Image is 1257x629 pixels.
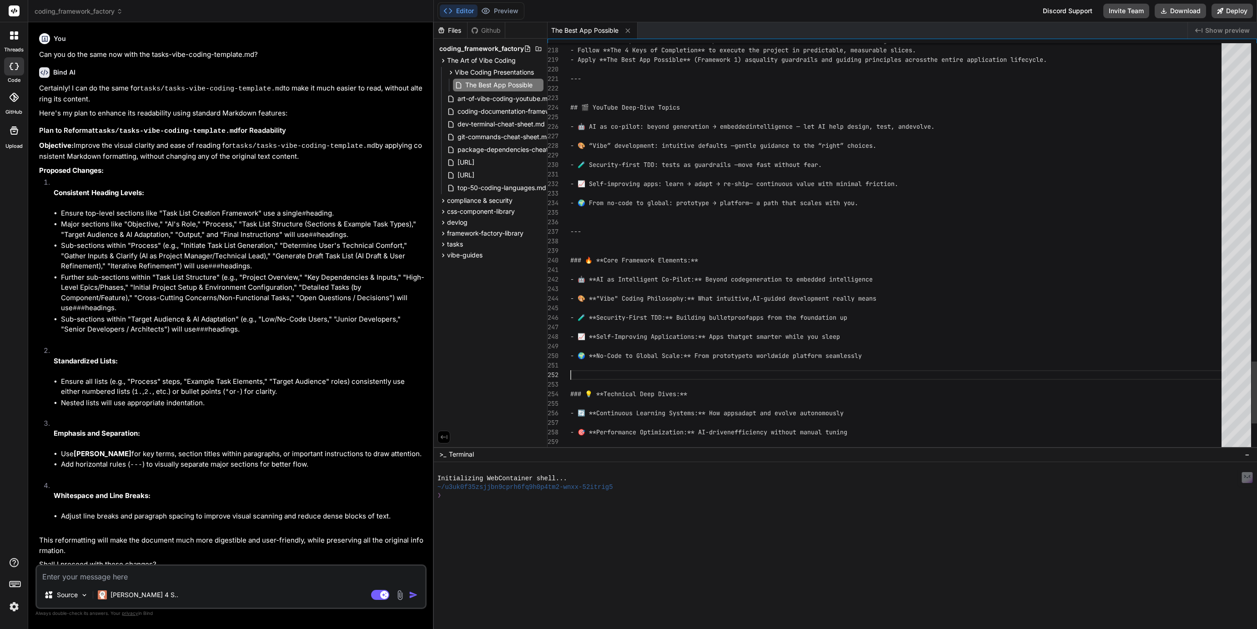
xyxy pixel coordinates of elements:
div: 247 [548,322,558,332]
div: 231 [548,170,558,179]
div: 227 [548,131,558,141]
div: 252 [548,370,558,380]
span: apps from the foundation up [749,313,847,322]
strong: Consistent Heading Levels: [54,188,144,197]
span: ### 🔥 **Core Framework Elements:** [570,256,698,264]
span: coding_framework_factory [439,44,524,53]
div: 235 [548,208,558,217]
span: - 🧪 Security-first TDD: tests as guardrails — [570,161,738,169]
div: 218 [548,45,558,55]
span: he project in predictable, measurable slices. [752,46,916,54]
div: 230 [548,160,558,170]
span: — continuous value with minimal friction. [749,180,898,188]
code: tasks/tasks-vibe-coding-template.md [95,127,238,135]
span: css-component-library [447,207,515,216]
h6: You [54,34,66,43]
span: ## 🎬 YouTube Deep-Dive Topics [570,103,680,111]
div: 234 [548,198,558,208]
span: coding-documentation-framework.md [457,106,572,117]
p: Here's my plan to enhance its readability using standard Markdown features: [39,108,425,119]
span: evolve. [909,122,935,131]
div: 243 [548,284,558,294]
code: ### [73,305,85,312]
span: the entire application lifecycle. [927,55,1047,64]
label: code [8,76,20,84]
strong: Standardized Lists: [54,357,118,365]
button: Preview [478,5,522,17]
li: Sub-sections within "Process" (e.g., "Initiate Task List Generation," "Determine User's Technical... [61,241,425,272]
span: Initializing WebContainer shell... [437,474,567,483]
strong: Objective: [39,141,74,150]
label: threads [4,46,24,54]
span: - 📈 **Self-Improving Applications:** Apps that [570,332,742,341]
div: 241 [548,265,558,275]
div: 255 [548,399,558,408]
li: Ensure top-level sections like "Task List Creation Framework" use a single heading. [61,208,425,220]
code: ### [208,263,221,271]
span: - 🔄 **Continuous Learning Systems:** How apps [570,409,738,417]
li: Adjust line breaks and paragraph spacing to improve visual scanning and reduce dense blocks of text. [61,511,425,522]
span: dev-terminal-cheat-sheet.md [457,119,546,130]
span: privacy [122,610,138,616]
span: The Best App Possible [551,26,618,35]
div: 225 [548,112,558,122]
span: efficiency without manual tuning [731,428,847,436]
img: icon [409,590,418,599]
code: --- [130,461,142,469]
p: Can you do the same now with the tasks-vibe-coding-template.md? [39,50,425,60]
div: 240 [548,256,558,265]
div: 233 [548,189,558,198]
span: ❯ [437,491,441,500]
span: adapt and evolve autonomously [738,409,844,417]
span: Show preview [1205,26,1250,35]
div: 237 [548,227,558,237]
span: - 🤖 **AI as Intelligent Co-Pilot:** Beyond code [570,275,745,283]
div: Files [434,26,467,35]
img: Claude 4 Sonnet [98,590,107,599]
span: - Follow **The 4 Keys of Completion** to execute t [570,46,752,54]
code: 1. [134,388,142,396]
span: git-commands-cheat-sheet.md [457,131,552,142]
p: Certainly! I can do the same for to make it much easier to read, without altering its content. [39,83,425,105]
strong: [PERSON_NAME] [74,449,131,458]
li: Ensure all lists (e.g., "Process" steps, "Example Task Elements," "Target Audience" roles) consis... [61,377,425,398]
p: Source [57,590,78,599]
span: get smarter while you sleep [742,332,840,341]
label: Upload [5,142,23,150]
p: This reformatting will make the document much more digestible and user-friendly, while preserving... [39,535,425,556]
span: quality guardrails and guiding principles across [752,55,927,64]
img: Pick Models [80,591,88,599]
div: 259 [548,437,558,447]
li: Add horizontal rules ( ) to visually separate major sections for better flow. [61,459,425,471]
div: 253 [548,380,558,389]
div: 242 [548,275,558,284]
span: tasks [447,240,463,249]
p: [PERSON_NAME] 4 S.. [111,590,178,599]
li: Nested lists will use appropriate indentation. [61,398,425,408]
div: 236 [548,217,558,227]
code: 2. [144,388,152,396]
li: Use for key terms, section titles within paragraphs, or important instructions to draw attention. [61,449,425,459]
code: - [236,388,240,396]
div: 219 [548,55,558,65]
span: compliance & security [447,196,513,205]
div: 232 [548,179,558,189]
strong: Proposed Changes: [39,166,104,175]
span: - Apply **The Best App Possible** (Framework 1) as [570,55,752,64]
div: 223 [548,93,558,103]
div: 229 [548,151,558,160]
code: tasks/tasks-vibe-coding-template.md [140,85,283,93]
div: 221 [548,74,558,84]
div: 228 [548,141,558,151]
div: Discord Support [1037,4,1098,18]
div: 257 [548,418,558,428]
div: 220 [548,65,558,74]
span: - 🎯 **Performance Optimization:** AI-driven [570,428,731,436]
span: - 🧪 **Security-First TDD:** Building bulletproof [570,313,749,322]
div: 222 [548,84,558,93]
span: - 🎨 **"Vibe" Coding Philosophy:** What intuitive, [570,294,753,302]
span: Terminal [449,450,474,459]
span: generation to embedded intelligence [745,275,873,283]
span: gentle guidance to the “right” choices. [734,141,876,150]
code: tasks/tasks-vibe-coding-template.md [232,142,375,150]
